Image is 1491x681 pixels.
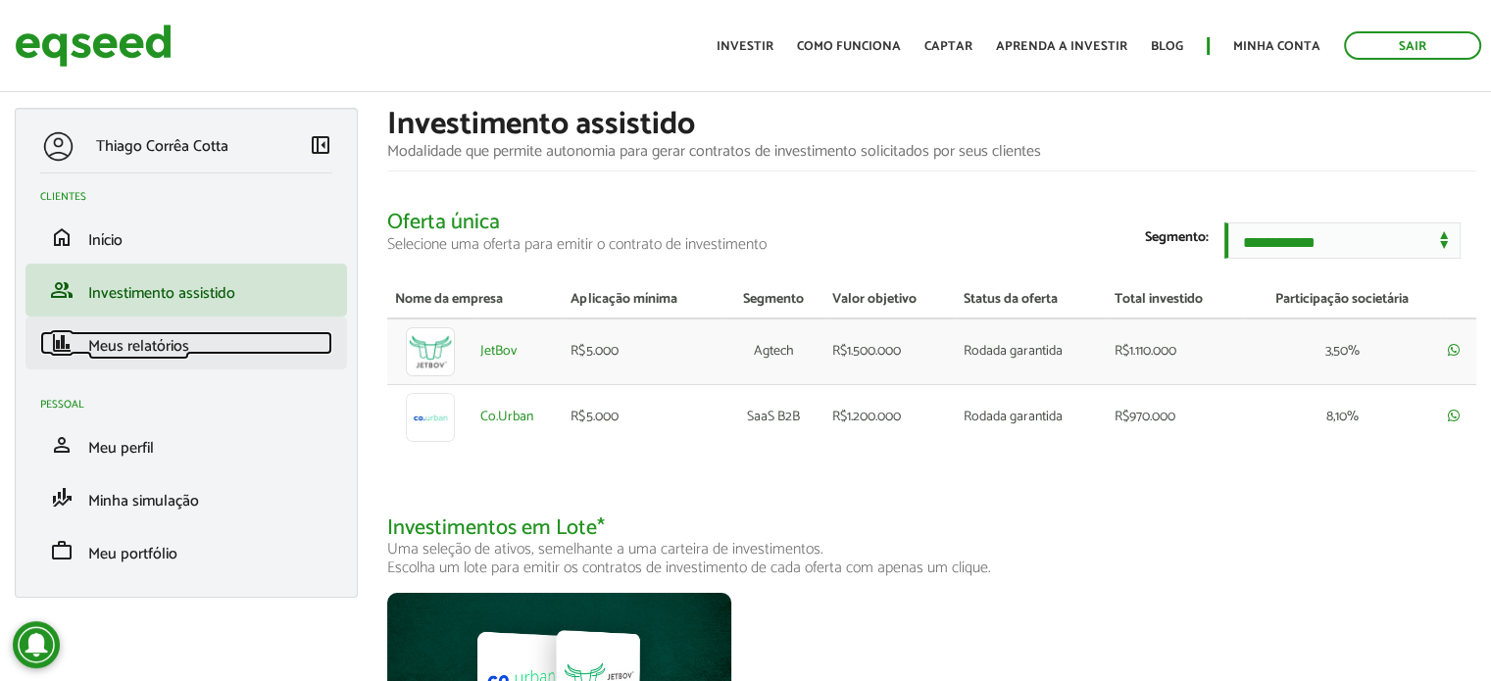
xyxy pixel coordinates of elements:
[50,225,74,249] span: home
[723,384,824,450] td: SaaS B2B
[797,40,901,53] a: Como funciona
[1107,384,1244,450] td: R$970.000
[40,191,347,203] h2: Clientes
[480,411,533,424] a: Co.Urban
[387,282,563,318] th: Nome da empresa
[88,488,199,514] span: Minha simulação
[723,318,824,385] td: Agtech
[40,225,332,249] a: homeInício
[50,278,74,302] span: group
[1244,384,1440,450] td: 8,10%
[50,486,74,510] span: finance_mode
[387,108,1476,142] h1: Investimento assistido
[88,227,123,254] span: Início
[824,282,956,318] th: Valor objetivo
[563,384,722,450] td: R$5.000
[25,418,347,471] li: Meu perfil
[40,433,332,457] a: personMeu perfil
[15,20,172,72] img: EqSeed
[723,282,824,318] th: Segmento
[88,435,154,462] span: Meu perfil
[40,399,347,411] h2: Pessoal
[50,433,74,457] span: person
[50,539,74,562] span: work
[824,318,956,385] td: R$1.500.000
[1244,282,1440,318] th: Participação societária
[88,333,189,360] span: Meus relatórios
[25,264,347,316] li: Investimento assistido
[956,318,1107,385] td: Rodada garantida
[387,142,1476,161] p: Modalidade que permite autonomia para gerar contratos de investimento solicitados por seus clientes
[480,345,517,359] a: JetBov
[1233,40,1320,53] a: Minha conta
[387,516,1476,578] h2: Investimentos em Lote*
[563,282,722,318] th: Aplicação mínima
[1151,40,1183,53] a: Blog
[956,282,1107,318] th: Status da oferta
[387,211,1476,253] h2: Oferta única
[25,471,347,524] li: Minha simulação
[25,316,347,369] li: Meus relatórios
[956,384,1107,450] td: Rodada garantida
[40,331,332,355] a: financeMeus relatórios
[40,278,332,302] a: groupInvestimento assistido
[824,384,956,450] td: R$1.200.000
[996,40,1127,53] a: Aprenda a investir
[1448,343,1460,359] a: Compartilhar rodada por whatsapp
[1448,409,1460,424] a: Compartilhar rodada por whatsapp
[40,539,332,562] a: workMeu portfólio
[40,486,332,510] a: finance_modeMinha simulação
[25,211,347,264] li: Início
[309,133,332,157] span: left_panel_close
[387,235,1476,254] p: Selecione uma oferta para emitir o contrato de investimento
[387,540,1476,577] p: Uma seleção de ativos, semelhante a uma carteira de investimentos. Escolha um lote para emitir os...
[717,40,773,53] a: Investir
[309,133,332,161] a: Colapsar menu
[96,137,228,156] p: Thiago Corrêa Cotta
[563,318,722,385] td: R$5.000
[1344,31,1481,60] a: Sair
[88,280,235,307] span: Investimento assistido
[1244,318,1440,385] td: 3,50%
[1107,282,1244,318] th: Total investido
[50,331,74,355] span: finance
[924,40,972,53] a: Captar
[1107,318,1244,385] td: R$1.110.000
[1145,231,1209,245] label: Segmento:
[25,524,347,577] li: Meu portfólio
[88,541,177,567] span: Meu portfólio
